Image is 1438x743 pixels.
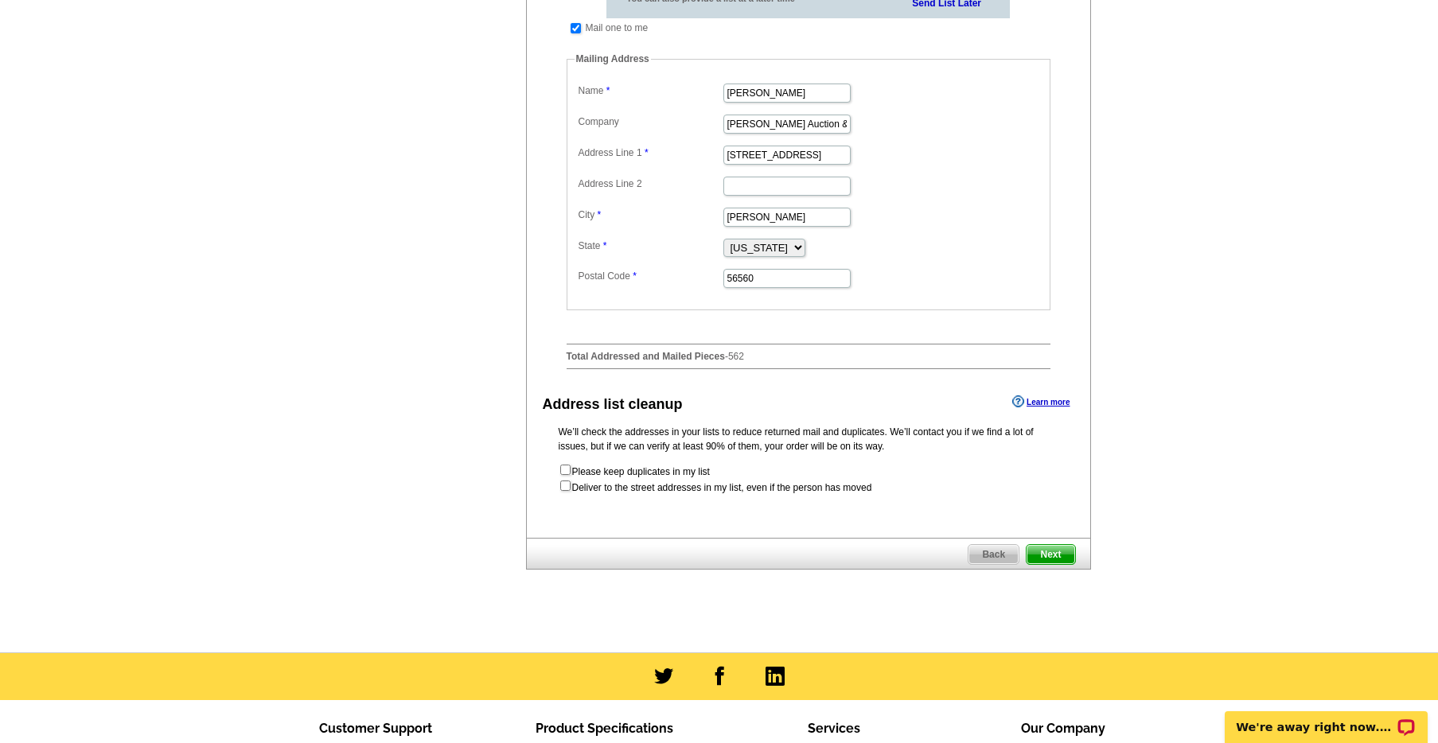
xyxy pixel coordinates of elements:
label: State [579,239,722,253]
span: Back [968,545,1019,564]
a: Back [968,544,1019,565]
span: 562 [728,351,744,362]
legend: Mailing Address [575,52,651,66]
span: Next [1027,545,1074,564]
strong: Total Addressed and Mailed Pieces [567,351,725,362]
label: Address Line 1 [579,146,722,160]
label: Name [579,84,722,98]
div: Address list cleanup [543,394,683,415]
label: Address Line 2 [579,177,722,191]
p: We’ll check the addresses in your lists to reduce returned mail and duplicates. We’ll contact you... [559,425,1058,453]
label: Company [579,115,722,129]
span: Services [808,721,860,736]
label: City [579,208,722,222]
span: Our Company [1021,721,1105,736]
iframe: LiveChat chat widget [1214,693,1438,743]
label: Postal Code [579,269,722,283]
a: Learn more [1012,395,1070,408]
span: Customer Support [319,721,432,736]
form: Please keep duplicates in my list Deliver to the street addresses in my list, even if the person ... [559,463,1058,495]
span: Product Specifications [536,721,673,736]
td: Mail one to me [585,20,649,36]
